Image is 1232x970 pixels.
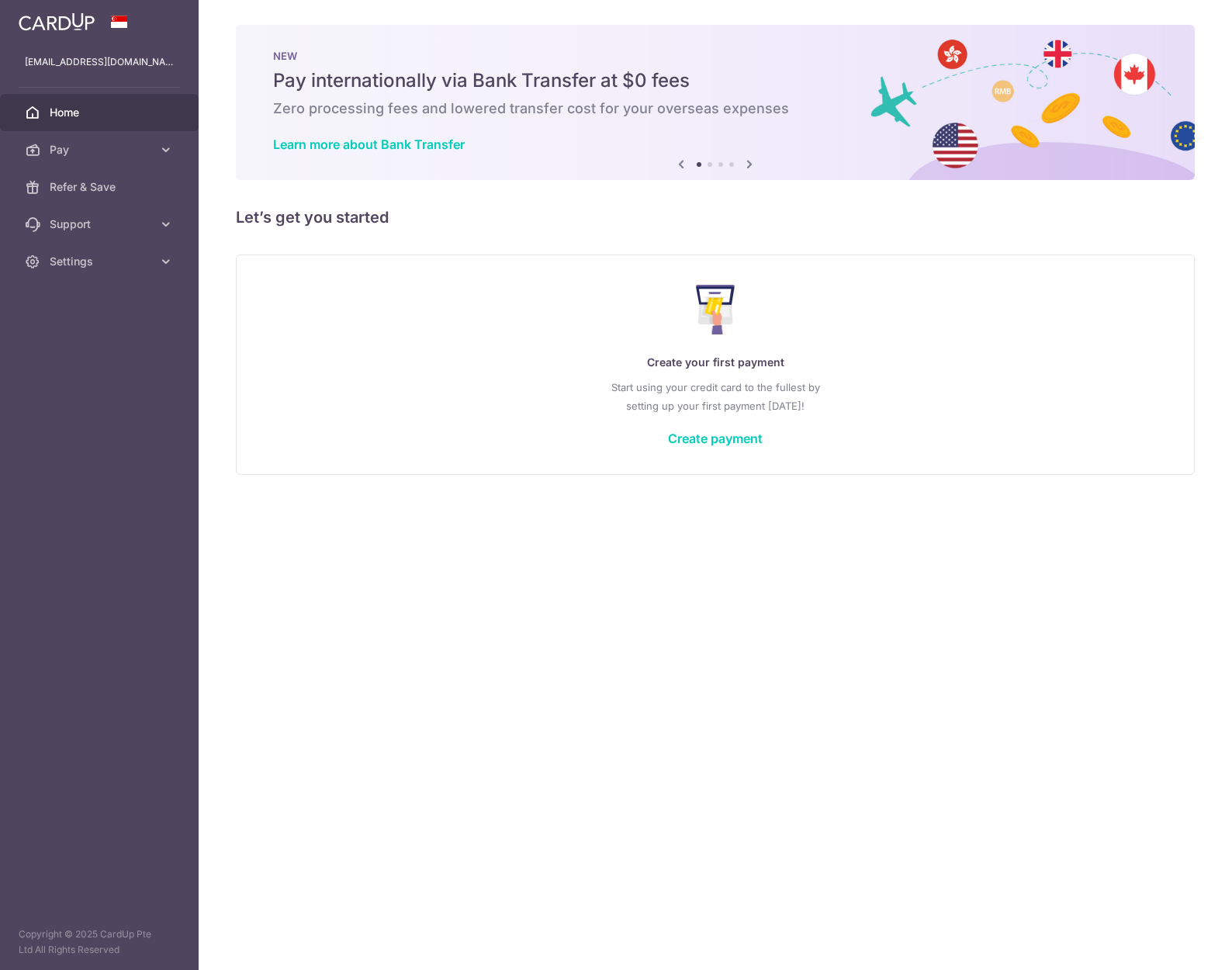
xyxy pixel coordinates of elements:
[50,105,152,120] span: Home
[25,54,174,70] p: [EMAIL_ADDRESS][DOMAIN_NAME]
[236,205,1195,230] h5: Let’s get you started
[273,68,1158,93] h5: Pay internationally via Bank Transfer at $0 fees
[19,12,95,31] img: CardUp
[50,217,152,232] span: Support
[696,285,735,334] img: Make Payment
[273,137,465,152] a: Learn more about Bank Transfer
[50,254,152,269] span: Settings
[268,378,1163,415] p: Start using your credit card to the fullest by setting up your first payment [DATE]!
[50,142,152,158] span: Pay
[50,179,152,195] span: Refer & Save
[668,431,763,446] a: Create payment
[273,50,1158,62] p: NEW
[273,99,1158,118] h6: Zero processing fees and lowered transfer cost for your overseas expenses
[268,353,1163,372] p: Create your first payment
[236,25,1195,180] img: Bank transfer banner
